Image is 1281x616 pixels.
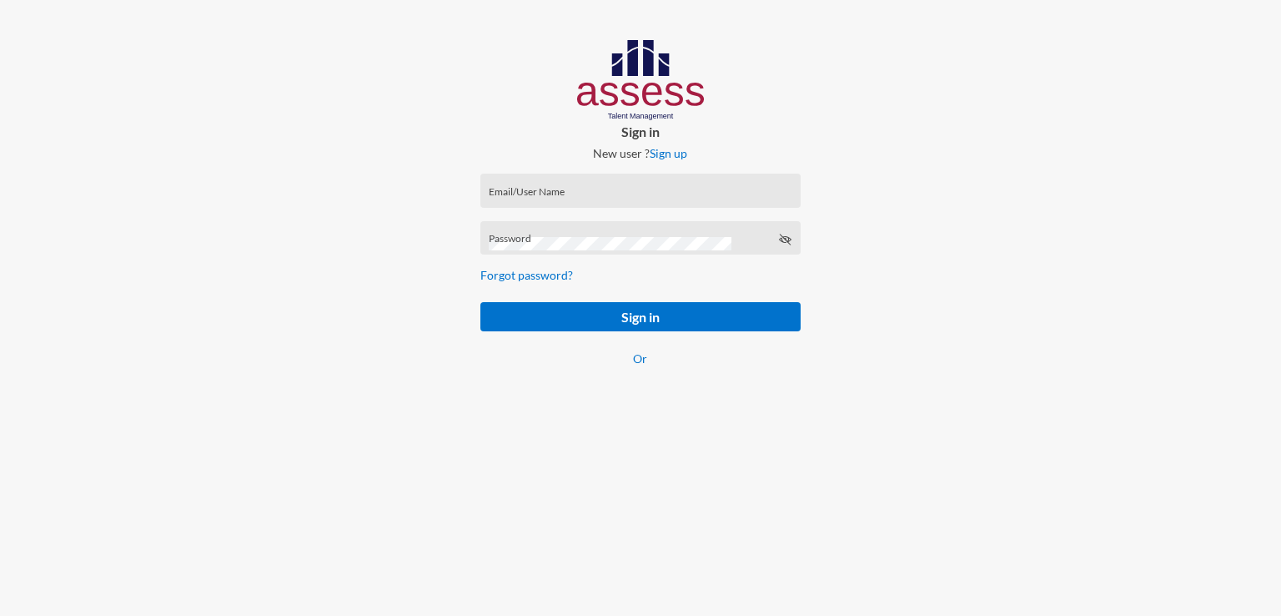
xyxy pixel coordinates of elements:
[577,40,705,120] img: AssessLogoo.svg
[480,351,801,366] p: Or
[480,302,801,331] button: Sign in
[480,268,573,282] a: Forgot password?
[467,146,814,160] p: New user ?
[467,124,814,139] p: Sign in
[650,146,687,160] a: Sign up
